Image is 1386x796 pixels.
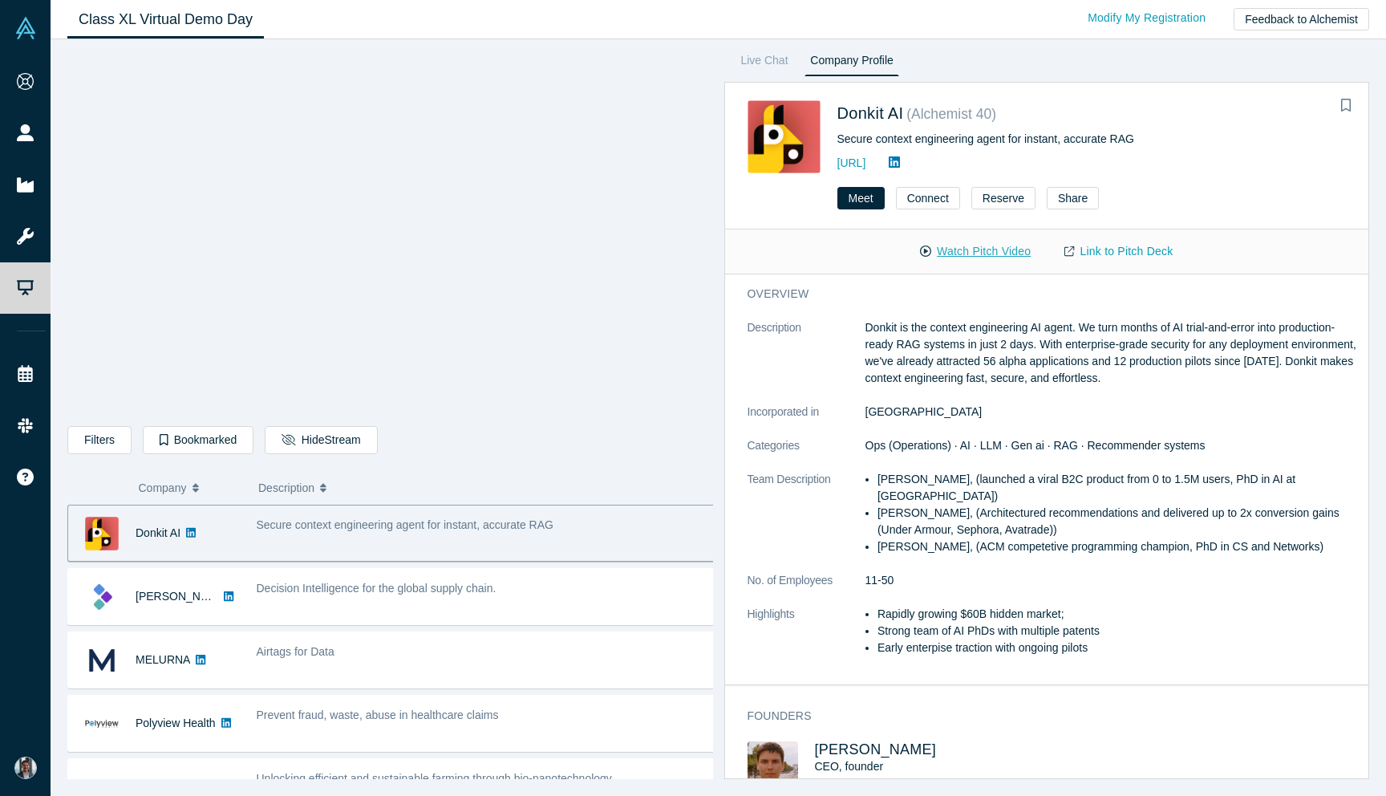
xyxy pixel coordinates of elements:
[903,238,1048,266] button: Watch Pitch Video
[804,51,898,76] a: Company Profile
[748,319,865,404] dt: Description
[748,708,1336,725] h3: Founders
[143,426,253,454] button: Bookmarked
[865,572,1359,589] dd: 11-50
[837,131,1347,148] div: Secure context engineering agent for instant, accurate RAG
[258,471,314,505] span: Description
[1048,238,1189,266] a: Link to Pitch Deck
[748,100,821,173] img: Donkit AI's Logo
[136,590,228,603] a: [PERSON_NAME]
[896,187,960,209] button: Connect
[85,517,119,550] img: Donkit AI's Logo
[877,623,1358,640] li: Strong team of AI PhDs with multiple patents
[748,437,865,471] dt: Categories
[815,760,884,773] span: CEO, founder
[136,526,180,539] a: Donkit AI
[257,709,499,721] span: Prevent fraud, waste, abuse in healthcare claims
[906,106,996,122] small: ( Alchemist 40 )
[877,538,1358,555] li: [PERSON_NAME], (ACM competetive programming champion, PhD in CS and Networks)
[257,645,334,658] span: Airtags for Data
[748,471,865,572] dt: Team Description
[865,439,1206,452] span: Ops (Operations) · AI · LLM · Gen ai · RAG · Recommender systems
[865,404,1359,420] dd: [GEOGRAPHIC_DATA]
[85,580,119,614] img: Kimaru AI's Logo
[258,471,702,505] button: Description
[837,156,866,169] a: [URL]
[877,471,1358,505] li: [PERSON_NAME], (launched a viral B2C product from 0 to 1.5M users, PhD in AI at [GEOGRAPHIC_DATA])
[748,404,865,437] dt: Incorporated in
[877,640,1358,656] li: Early enterpise traction with ongoing pilots
[136,653,190,666] a: MELURNA
[1047,187,1099,209] button: Share
[1335,95,1357,117] button: Bookmark
[748,286,1336,303] h3: overview
[68,52,712,414] iframe: Alchemist Class XL Demo Day: Vault
[815,741,937,757] a: [PERSON_NAME]
[14,17,37,39] img: Alchemist Vault Logo
[85,707,119,741] img: Polyview Health's Logo
[748,572,865,606] dt: No. of Employees
[257,772,614,785] span: Unlocking efficient and sustainable farming through bio-nanotechnology.
[1234,8,1369,30] button: Feedback to Alchemist
[265,426,377,454] button: HideStream
[257,582,496,595] span: Decision Intelligence for the global supply chain.
[139,471,187,505] span: Company
[877,606,1358,623] li: Rapidly growing $60B hidden market;
[748,606,865,673] dt: Highlights
[136,717,216,729] a: Polyview Health
[748,741,798,790] img: Mikhail Baklanov's Profile Image
[14,757,37,779] img: Alexander Flake's Account
[837,104,904,122] a: Donkit AI
[877,505,1358,538] li: [PERSON_NAME], (Architectured recommendations and delivered up to 2x conversion gains (Under Armo...
[139,471,242,505] button: Company
[257,518,553,531] span: Secure context engineering agent for instant, accurate RAG
[1071,4,1222,32] a: Modify My Registration
[837,187,885,209] button: Meet
[736,51,794,76] a: Live Chat
[865,319,1359,387] p: Donkit is the context engineering AI agent. We turn months of AI trial-and-error into production-...
[67,1,264,39] a: Class XL Virtual Demo Day
[85,644,119,677] img: MELURNA's Logo
[67,426,132,454] button: Filters
[971,187,1035,209] button: Reserve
